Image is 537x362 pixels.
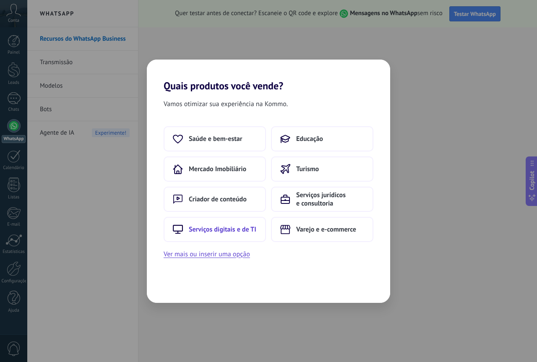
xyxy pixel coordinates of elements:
h2: Quais produtos você vende? [147,60,390,92]
button: Serviços jurídicos e consultoria [271,187,373,212]
span: Criador de conteúdo [189,195,247,203]
button: Saúde e bem-estar [164,126,266,151]
span: Serviços digitais e de TI [189,225,256,234]
span: Mercado Imobiliário [189,165,246,173]
button: Serviços digitais e de TI [164,217,266,242]
span: Turismo [296,165,319,173]
span: Serviços jurídicos e consultoria [296,191,364,208]
button: Varejo e e-commerce [271,217,373,242]
span: Varejo e e-commerce [296,225,356,234]
button: Ver mais ou inserir uma opção [164,249,250,260]
button: Turismo [271,156,373,182]
span: Vamos otimizar sua experiência na Kommo. [164,99,288,109]
span: Saúde e bem-estar [189,135,242,143]
button: Mercado Imobiliário [164,156,266,182]
button: Educação [271,126,373,151]
span: Educação [296,135,323,143]
button: Criador de conteúdo [164,187,266,212]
